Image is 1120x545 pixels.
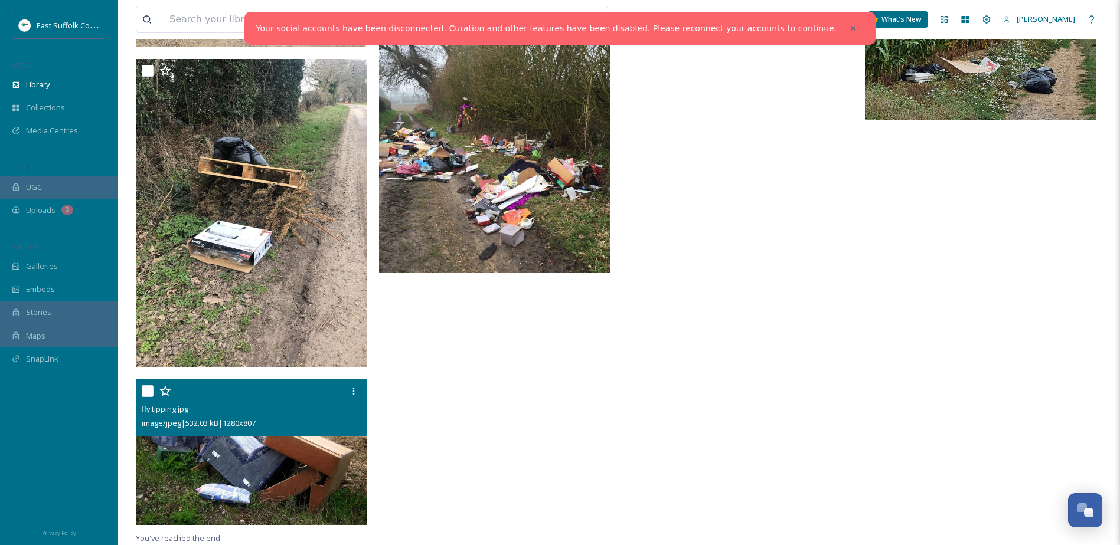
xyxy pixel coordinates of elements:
[12,163,37,172] span: COLLECT
[136,533,220,543] span: You've reached the end
[533,8,602,31] a: View all files
[42,529,76,537] span: Privacy Policy
[379,11,610,273] img: Andrew Jones Camps Heath 2018.jpeg
[142,418,256,428] span: image/jpeg | 532.03 kB | 1280 x 807
[26,284,55,295] span: Embeds
[26,261,58,272] span: Galleries
[42,525,76,539] a: Privacy Policy
[19,19,31,31] img: ESC%20Logo.png
[26,307,51,318] span: Stories
[12,242,39,251] span: WIDGETS
[997,8,1081,31] a: [PERSON_NAME]
[1068,493,1102,527] button: Open Chat
[26,205,55,216] span: Uploads
[868,11,928,28] a: What's New
[136,379,367,525] img: fly tipping.jpg
[37,19,106,31] span: East Suffolk Council
[865,2,1096,120] img: Flytipping Bealings Lane, Hasketon.JPG
[142,403,188,414] span: fly tipping.jpg
[164,6,490,32] input: Search your library
[26,330,45,342] span: Maps
[12,61,32,70] span: MEDIA
[61,205,73,215] div: 3
[26,182,42,193] span: UGC
[26,102,65,113] span: Collections
[26,353,58,365] span: SnapLink
[26,79,50,90] span: Library
[26,125,78,136] span: Media Centres
[136,59,367,367] img: Fly tip Mill Lane.09.03.21 (002).jpg
[1017,14,1075,24] span: [PERSON_NAME]
[256,22,837,35] a: Your social accounts have been disconnected. Curation and other features have been disabled. Plea...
